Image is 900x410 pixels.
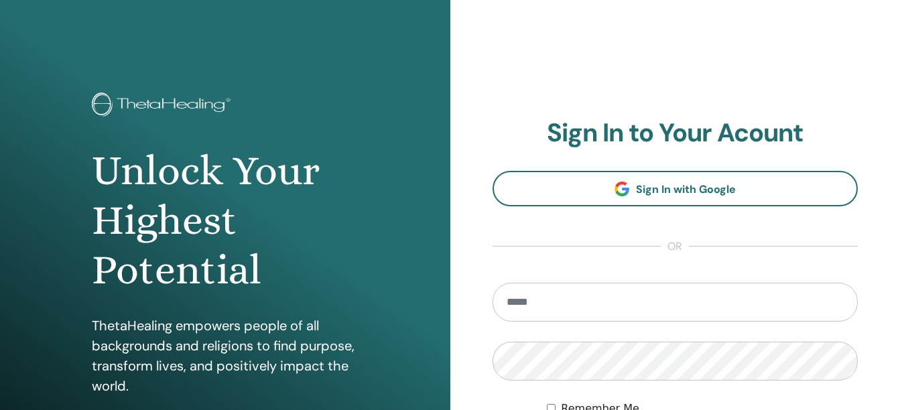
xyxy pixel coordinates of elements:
span: or [661,238,689,255]
h2: Sign In to Your Acount [493,118,858,149]
a: Sign In with Google [493,171,858,206]
h1: Unlock Your Highest Potential [92,146,359,295]
p: ThetaHealing empowers people of all backgrounds and religions to find purpose, transform lives, a... [92,316,359,396]
span: Sign In with Google [636,182,736,196]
